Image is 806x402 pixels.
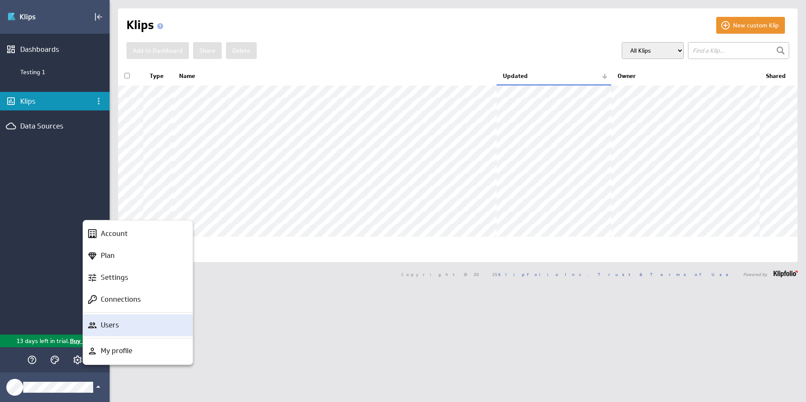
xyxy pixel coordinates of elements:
div: Account [83,223,193,245]
p: Settings [101,272,128,283]
p: My profile [101,346,132,356]
div: Settings [83,267,193,289]
div: Users [83,314,193,336]
div: Connections [83,289,193,311]
p: Users [101,320,119,330]
p: Connections [101,294,141,305]
p: Account [101,228,128,239]
div: My profile [83,340,193,362]
p: Plan [101,250,115,261]
div: Plan [83,245,193,267]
